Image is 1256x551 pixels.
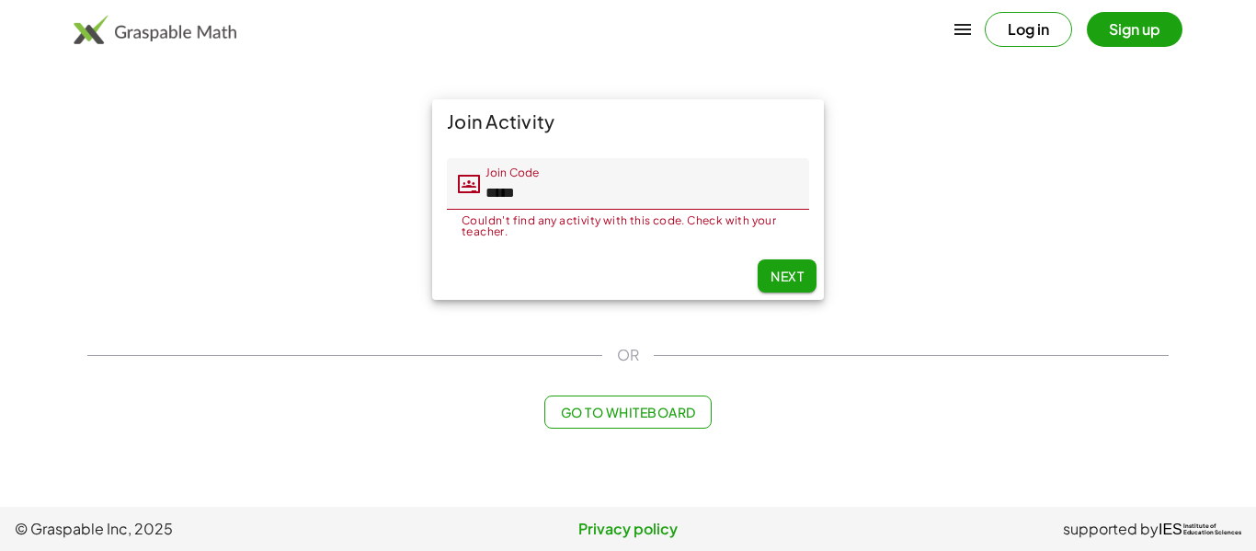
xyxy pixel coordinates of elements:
[771,268,804,284] span: Next
[1183,523,1241,536] span: Institute of Education Sciences
[15,518,424,540] span: © Graspable Inc, 2025
[432,99,824,143] div: Join Activity
[1159,518,1241,540] a: IESInstitute ofEducation Sciences
[985,12,1072,47] button: Log in
[1063,518,1159,540] span: supported by
[462,215,794,237] div: Couldn't find any activity with this code. Check with your teacher.
[544,396,711,429] button: Go to Whiteboard
[1159,521,1182,538] span: IES
[758,259,816,293] button: Next
[560,404,695,420] span: Go to Whiteboard
[617,344,639,366] span: OR
[1087,12,1182,47] button: Sign up
[424,518,833,540] a: Privacy policy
